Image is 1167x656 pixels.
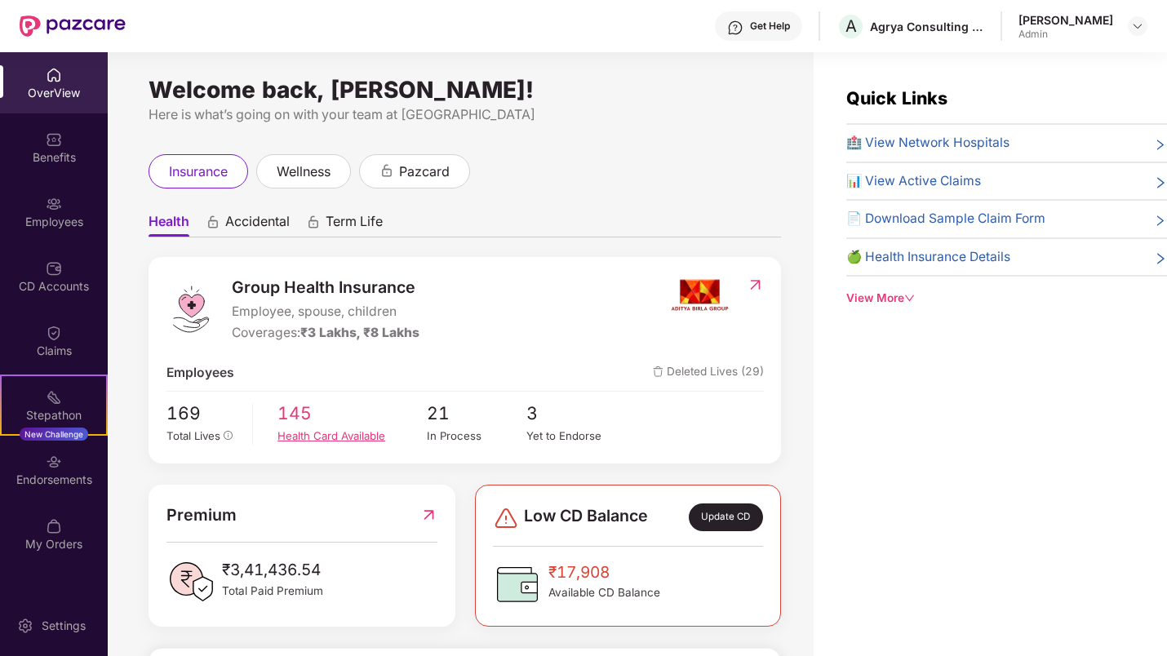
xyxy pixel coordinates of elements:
[846,209,1045,229] span: 📄 Download Sample Claim Form
[548,560,660,584] span: ₹17,908
[20,16,126,37] img: New Pazcare Logo
[300,325,419,340] span: ₹3 Lakhs, ₹8 Lakhs
[669,275,730,316] img: insurerIcon
[846,133,1009,153] span: 🏥 View Network Hospitals
[222,583,323,600] span: Total Paid Premium
[224,431,233,441] span: info-circle
[1018,12,1113,28] div: [PERSON_NAME]
[37,618,91,634] div: Settings
[845,16,857,36] span: A
[20,428,88,441] div: New Challenge
[166,503,237,528] span: Premium
[149,83,781,96] div: Welcome back, [PERSON_NAME]!
[1018,28,1113,41] div: Admin
[427,400,526,427] span: 21
[166,363,234,383] span: Employees
[548,584,660,601] span: Available CD Balance
[524,503,648,531] span: Low CD Balance
[379,163,394,178] div: animation
[46,454,62,470] img: svg+xml;base64,PHN2ZyBpZD0iRW5kb3JzZW1lbnRzIiB4bWxucz0iaHR0cDovL3d3dy53My5vcmcvMjAwMC9zdmciIHdpZH...
[2,407,106,423] div: Stepathon
[46,131,62,148] img: svg+xml;base64,PHN2ZyBpZD0iQmVuZWZpdHMiIHhtbG5zPSJodHRwOi8vd3d3LnczLm9yZy8yMDAwL3N2ZyIgd2lkdGg9Ij...
[1154,175,1167,192] span: right
[493,560,542,609] img: CDBalanceIcon
[306,215,321,229] div: animation
[46,260,62,277] img: svg+xml;base64,PHN2ZyBpZD0iQ0RfQWNjb3VudHMiIGRhdGEtbmFtZT0iQ0QgQWNjb3VudHMiIHhtbG5zPSJodHRwOi8vd3...
[17,618,33,634] img: svg+xml;base64,PHN2ZyBpZD0iU2V0dGluZy0yMHgyMCIgeG1sbnM9Imh0dHA6Ly93d3cudzMub3JnLzIwMDAvc3ZnIiB3aW...
[149,104,781,125] div: Here is what’s going on with your team at [GEOGRAPHIC_DATA]
[232,302,419,322] span: Employee, spouse, children
[166,429,220,442] span: Total Lives
[46,518,62,534] img: svg+xml;base64,PHN2ZyBpZD0iTXlfT3JkZXJzIiBkYXRhLW5hbWU9Ik15IE9yZGVycyIgeG1sbnM9Imh0dHA6Ly93d3cudz...
[46,389,62,406] img: svg+xml;base64,PHN2ZyB4bWxucz0iaHR0cDovL3d3dy53My5vcmcvMjAwMC9zdmciIHdpZHRoPSIyMSIgaGVpZ2h0PSIyMC...
[846,290,1167,307] div: View More
[277,162,331,182] span: wellness
[206,215,220,229] div: animation
[747,277,764,293] img: RedirectIcon
[653,363,764,383] span: Deleted Lives (29)
[427,428,526,445] div: In Process
[277,428,427,445] div: Health Card Available
[1154,212,1167,229] span: right
[1131,20,1144,33] img: svg+xml;base64,PHN2ZyBpZD0iRHJvcGRvd24tMzJ4MzIiIHhtbG5zPSJodHRwOi8vd3d3LnczLm9yZy8yMDAwL3N2ZyIgd2...
[232,275,419,300] span: Group Health Insurance
[166,557,215,606] img: PaidPremiumIcon
[846,247,1010,268] span: 🍏 Health Insurance Details
[846,87,947,109] span: Quick Links
[653,366,663,377] img: deleteIcon
[46,196,62,212] img: svg+xml;base64,PHN2ZyBpZD0iRW1wbG95ZWVzIiB4bWxucz0iaHR0cDovL3d3dy53My5vcmcvMjAwMC9zdmciIHdpZHRoPS...
[166,400,241,427] span: 169
[870,19,984,34] div: Agrya Consulting Private Limited
[526,428,626,445] div: Yet to Endorse
[526,400,626,427] span: 3
[904,293,916,304] span: down
[1154,250,1167,268] span: right
[727,20,743,36] img: svg+xml;base64,PHN2ZyBpZD0iSGVscC0zMngzMiIgeG1sbnM9Imh0dHA6Ly93d3cudzMub3JnLzIwMDAvc3ZnIiB3aWR0aD...
[46,67,62,83] img: svg+xml;base64,PHN2ZyBpZD0iSG9tZSIgeG1sbnM9Imh0dHA6Ly93d3cudzMub3JnLzIwMDAvc3ZnIiB3aWR0aD0iMjAiIG...
[166,285,215,334] img: logo
[225,213,290,237] span: Accidental
[277,400,427,427] span: 145
[232,323,419,344] div: Coverages:
[420,503,437,528] img: RedirectIcon
[399,162,450,182] span: pazcard
[750,20,790,33] div: Get Help
[46,325,62,341] img: svg+xml;base64,PHN2ZyBpZD0iQ2xhaW0iIHhtbG5zPSJodHRwOi8vd3d3LnczLm9yZy8yMDAwL3N2ZyIgd2lkdGg9IjIwIi...
[1154,136,1167,153] span: right
[689,503,762,531] div: Update CD
[149,213,189,237] span: Health
[493,505,519,531] img: svg+xml;base64,PHN2ZyBpZD0iRGFuZ2VyLTMyeDMyIiB4bWxucz0iaHR0cDovL3d3dy53My5vcmcvMjAwMC9zdmciIHdpZH...
[326,213,383,237] span: Term Life
[846,171,981,192] span: 📊 View Active Claims
[222,557,323,582] span: ₹3,41,436.54
[169,162,228,182] span: insurance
